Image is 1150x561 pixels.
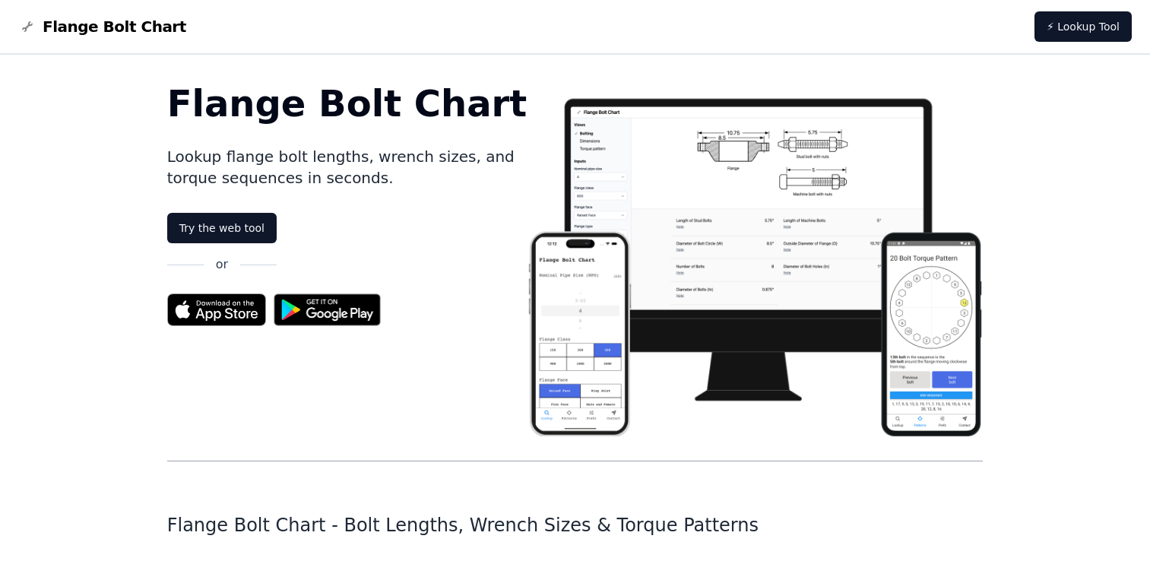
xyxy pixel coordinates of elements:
a: ⚡ Lookup Tool [1034,11,1132,42]
a: Try the web tool [167,213,277,243]
span: Flange Bolt Chart [43,16,186,37]
a: Flange Bolt Chart LogoFlange Bolt Chart [18,16,186,37]
img: App Store badge for the Flange Bolt Chart app [167,293,266,326]
img: Flange Bolt Chart Logo [18,17,36,36]
img: Get it on Google Play [266,286,389,334]
p: Lookup flange bolt lengths, wrench sizes, and torque sequences in seconds. [167,146,527,189]
p: or [216,255,228,274]
img: Flange bolt chart app screenshot [527,85,983,436]
h1: Flange Bolt Chart [167,85,527,122]
h1: Flange Bolt Chart - Bolt Lengths, Wrench Sizes & Torque Patterns [167,513,984,537]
